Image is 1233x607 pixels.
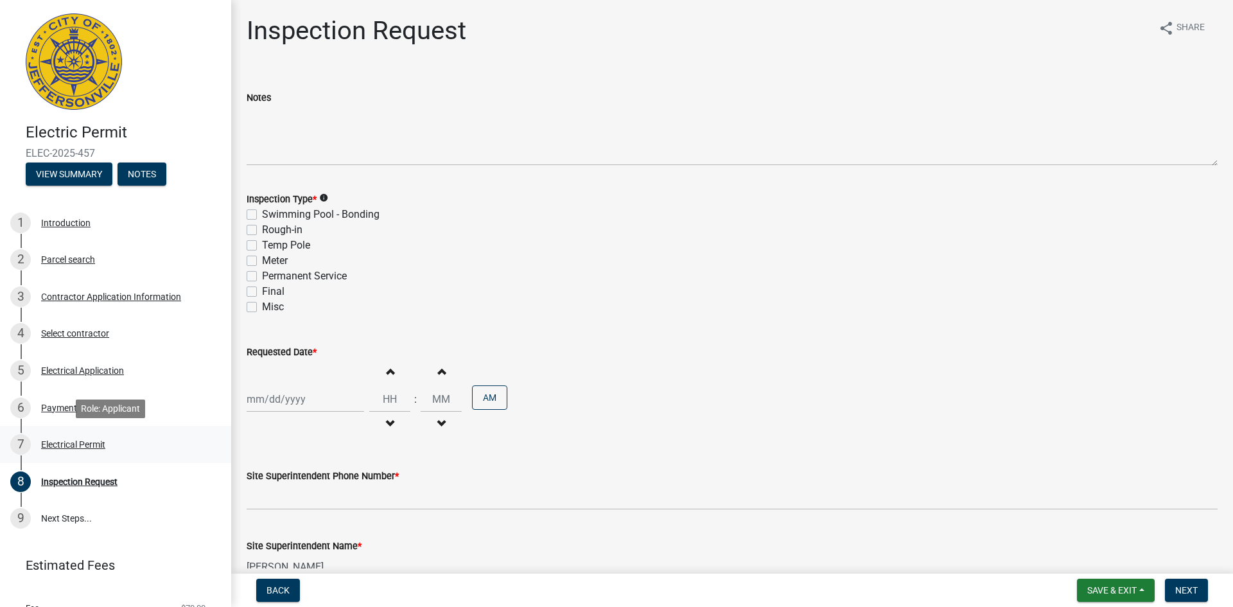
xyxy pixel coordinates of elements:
[421,386,462,412] input: Minutes
[1159,21,1174,36] i: share
[41,255,95,264] div: Parcel search
[10,249,31,270] div: 2
[262,238,310,253] label: Temp Pole
[10,286,31,307] div: 3
[247,542,362,551] label: Site Superintendent Name
[41,329,109,338] div: Select contractor
[26,163,112,186] button: View Summary
[262,222,302,238] label: Rough-in
[262,268,347,284] label: Permanent Service
[319,193,328,202] i: info
[10,552,211,578] a: Estimated Fees
[247,348,317,357] label: Requested Date
[26,13,122,110] img: City of Jeffersonville, Indiana
[472,385,507,410] button: AM
[267,585,290,595] span: Back
[41,440,105,449] div: Electrical Permit
[247,15,466,46] h1: Inspection Request
[247,386,364,412] input: mm/dd/yyyy
[26,123,221,142] h4: Electric Permit
[262,207,380,222] label: Swimming Pool - Bonding
[10,398,31,418] div: 6
[1176,21,1205,36] span: Share
[262,284,284,299] label: Final
[41,292,181,301] div: Contractor Application Information
[262,299,284,315] label: Misc
[10,471,31,492] div: 8
[1087,585,1137,595] span: Save & Exit
[26,147,205,159] span: ELEC-2025-457
[1077,579,1155,602] button: Save & Exit
[247,94,271,103] label: Notes
[10,213,31,233] div: 1
[10,323,31,344] div: 4
[247,195,317,204] label: Inspection Type
[118,163,166,186] button: Notes
[1165,579,1208,602] button: Next
[41,477,118,486] div: Inspection Request
[10,360,31,381] div: 5
[369,386,410,412] input: Hours
[256,579,300,602] button: Back
[76,400,145,418] div: Role: Applicant
[41,403,77,412] div: Payment
[41,218,91,227] div: Introduction
[118,170,166,180] wm-modal-confirm: Notes
[262,253,288,268] label: Meter
[247,472,399,481] label: Site Superintendent Phone Number
[10,434,31,455] div: 7
[10,508,31,529] div: 9
[1175,585,1198,595] span: Next
[1148,15,1215,40] button: shareShare
[41,366,124,375] div: Electrical Application
[410,392,421,407] div: :
[26,170,112,180] wm-modal-confirm: Summary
